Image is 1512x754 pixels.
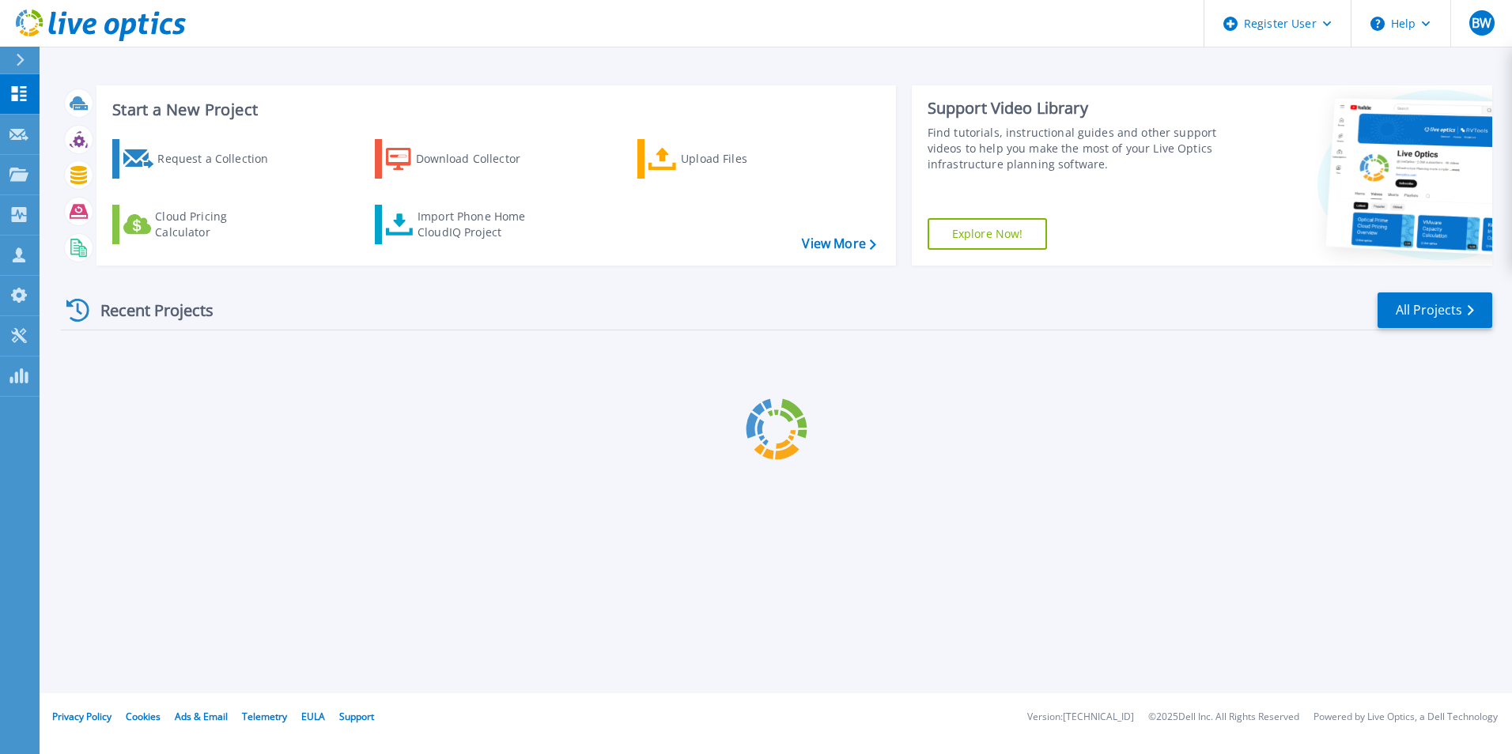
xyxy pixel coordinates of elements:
a: Explore Now! [928,218,1048,250]
div: Import Phone Home CloudIQ Project [418,209,541,240]
h3: Start a New Project [112,101,875,119]
span: BW [1472,17,1491,29]
a: Telemetry [242,710,287,723]
a: Upload Files [637,139,814,179]
div: Request a Collection [157,143,284,175]
a: All Projects [1378,292,1492,328]
div: Cloud Pricing Calculator [155,209,282,240]
a: Request a Collection [112,139,289,179]
a: Privacy Policy [52,710,112,723]
a: Download Collector [375,139,551,179]
a: EULA [301,710,325,723]
div: Support Video Library [928,98,1223,119]
li: Version: [TECHNICAL_ID] [1027,712,1134,722]
div: Find tutorials, instructional guides and other support videos to help you make the most of your L... [928,125,1223,172]
div: Upload Files [681,143,807,175]
li: © 2025 Dell Inc. All Rights Reserved [1148,712,1299,722]
a: View More [802,236,875,251]
li: Powered by Live Optics, a Dell Technology [1314,712,1498,722]
a: Cookies [126,710,161,723]
a: Support [339,710,374,723]
div: Recent Projects [61,291,235,330]
a: Cloud Pricing Calculator [112,205,289,244]
a: Ads & Email [175,710,228,723]
div: Download Collector [416,143,542,175]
